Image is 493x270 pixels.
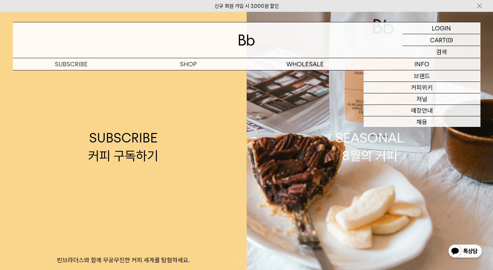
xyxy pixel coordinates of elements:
div: SEASONAL 8월의 커피 [335,129,404,165]
img: 카카오톡 채널 1:1 채팅 버튼 [448,244,483,260]
a: LOGIN [403,22,480,34]
p: LOGIN [432,22,451,34]
a: 브랜드 [364,70,480,82]
p: 검색 [436,46,447,58]
a: 신규 회원 가입 시 3,000원 할인 [214,3,279,9]
a: CART (0) [403,34,480,46]
p: INFO [364,58,480,70]
a: 커피위키 [364,82,480,93]
a: SHOP [130,58,247,70]
a: 채용 [364,116,480,128]
a: 저널 [364,93,480,105]
p: WHOLESALE [247,58,364,70]
img: 로고 [239,35,255,46]
div: SUBSCRIBE 커피 구독하기 [88,129,158,165]
p: (0) [446,34,453,46]
a: SUBSCRIBE [13,58,130,70]
p: CART [430,34,446,46]
a: 매장안내 [364,105,480,116]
